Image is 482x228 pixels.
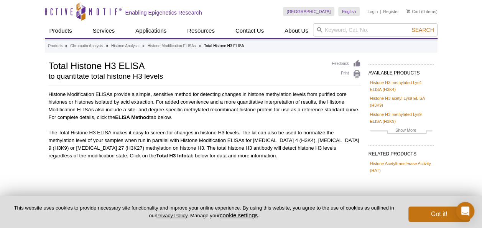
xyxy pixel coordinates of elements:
strong: Total H3 Info [156,153,186,159]
p: This website uses cookies to provide necessary site functionality and improve your online experie... [12,205,396,219]
a: Chromatin Analysis [70,43,103,50]
a: Show More [370,127,432,135]
a: Resources [183,23,219,38]
a: English [338,7,360,16]
img: Your Cart [406,9,410,13]
h2: AVAILABLE PRODUCTS [368,64,434,78]
a: Applications [131,23,171,38]
p: Histone Modification ELISAs provide a simple, sensitive method for detecting changes in histone m... [49,91,361,121]
h2: Enabling Epigenetics Research [125,9,202,16]
input: Keyword, Cat. No. [313,23,438,36]
h2: RELATED PRODUCTS [368,145,434,159]
a: Histone Acetyltransferase Activity (HAT) [370,160,432,174]
a: Contact Us [231,23,268,38]
li: » [142,44,145,48]
a: Histone H3 methylated Lys4 ELISA (H3K4) [370,79,432,93]
li: Total Histone H3 ELISA [204,44,244,48]
p: The Total Histone H3 ELISA makes it easy to screen for changes in histone H3 levels. The kit can ... [49,129,361,160]
a: Products [45,23,77,38]
a: Services [88,23,120,38]
li: (0 items) [406,7,438,16]
a: Print [332,70,361,78]
a: Login [367,9,378,14]
div: Open Intercom Messenger [456,202,474,220]
a: About Us [280,23,313,38]
button: cookie settings [220,212,258,218]
li: » [106,44,109,48]
h1: Total Histone H3 ELISA [49,59,324,71]
span: Search [411,27,434,33]
li: | [380,7,381,16]
button: Got it! [408,207,470,222]
h2: to quantitate total histone H3 levels [49,73,324,80]
li: » [65,44,67,48]
strong: ELISA Method [115,114,149,120]
a: Register [383,9,399,14]
a: Histone H3 acetyl Lys9 ELISA (H3K9) [370,95,432,109]
a: Histone Modification ELISAs [148,43,196,50]
a: Feedback [332,59,361,68]
a: [GEOGRAPHIC_DATA] [283,7,335,16]
a: Histone H3 methylated Lys9 ELISA (H3K9) [370,111,432,125]
a: Privacy Policy [156,213,187,218]
button: Search [409,26,436,33]
a: Cart [406,9,420,14]
a: Products [48,43,63,50]
a: Histone Analysis [111,43,139,50]
li: » [199,44,201,48]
